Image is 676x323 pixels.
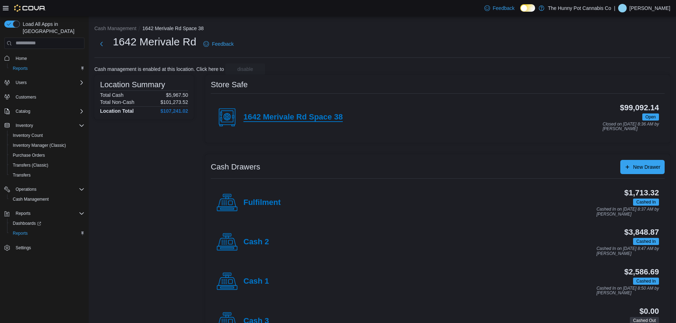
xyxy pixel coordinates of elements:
span: Reports [13,230,28,236]
p: Cashed In on [DATE] 8:37 AM by [PERSON_NAME] [597,207,659,217]
a: Cash Management [10,195,51,204]
span: Reports [10,64,84,73]
a: Inventory Manager (Classic) [10,141,69,150]
span: Cashed In [636,238,656,245]
span: Cash Management [13,196,49,202]
button: Reports [13,209,33,218]
a: Reports [10,229,31,238]
span: Purchase Orders [13,152,45,158]
span: Users [13,78,84,87]
h1: 1642 Merivale Rd [113,35,196,49]
p: The Hunny Pot Cannabis Co [548,4,611,12]
h6: Total Non-Cash [100,99,134,105]
h4: $107,241.02 [160,108,188,114]
button: Reports [7,228,87,238]
a: Customers [13,93,39,101]
button: Users [1,78,87,88]
span: Catalog [16,108,30,114]
button: Next [94,37,109,51]
span: Inventory [16,123,33,128]
span: Inventory Count [10,131,84,140]
button: Operations [1,184,87,194]
a: Settings [13,244,34,252]
span: disable [237,66,253,73]
h3: $1,713.32 [624,189,659,197]
span: Feedback [493,5,515,12]
span: Cashed In [633,238,659,245]
nav: Complex example [4,50,84,272]
h3: $3,848.87 [624,228,659,236]
span: Home [13,54,84,63]
span: Operations [13,185,84,194]
a: Transfers [10,171,33,179]
button: Purchase Orders [7,150,87,160]
h4: 1642 Merivale Rd Space 38 [243,113,343,122]
span: Inventory Manager (Classic) [10,141,84,150]
button: Customers [1,92,87,102]
button: Transfers (Classic) [7,160,87,170]
span: Reports [10,229,84,238]
span: Feedback [212,40,233,48]
span: Home [16,56,27,61]
input: Dark Mode [520,4,535,12]
span: Reports [13,66,28,71]
span: Load All Apps in [GEOGRAPHIC_DATA] [20,21,84,35]
h3: $2,586.69 [624,268,659,276]
p: $101,273.52 [160,99,188,105]
a: Inventory Count [10,131,46,140]
span: Inventory [13,121,84,130]
a: Feedback [200,37,236,51]
a: Purchase Orders [10,151,48,160]
nav: An example of EuiBreadcrumbs [94,25,670,33]
p: Cashed In on [DATE] 8:50 AM by [PERSON_NAME] [597,286,659,296]
span: Open [642,113,659,121]
span: Transfers (Classic) [13,162,48,168]
span: Cashed In [633,278,659,285]
button: Catalog [1,106,87,116]
span: New Drawer [633,163,660,171]
p: Cash management is enabled at this location. Click here to [94,66,224,72]
span: Settings [16,245,31,251]
button: Cash Management [7,194,87,204]
button: New Drawer [620,160,665,174]
a: Reports [10,64,31,73]
h4: Cash 2 [243,238,269,247]
a: Transfers (Classic) [10,161,51,169]
button: disable [225,63,265,75]
span: Transfers [13,172,31,178]
button: Home [1,53,87,63]
button: Operations [13,185,39,194]
span: Reports [16,211,31,216]
span: Dashboards [10,219,84,228]
h3: Location Summary [100,80,165,89]
span: Cashed In [636,278,656,284]
p: [PERSON_NAME] [630,4,670,12]
p: Cashed In on [DATE] 8:47 AM by [PERSON_NAME] [597,246,659,256]
a: Dashboards [7,218,87,228]
button: Reports [1,208,87,218]
button: Transfers [7,170,87,180]
span: Catalog [13,107,84,116]
button: Inventory [13,121,36,130]
span: Reports [13,209,84,218]
h3: Store Safe [211,80,248,89]
h4: Cash 1 [243,277,269,286]
button: 1642 Merivale Rd Space 38 [142,26,204,31]
span: Users [16,80,27,85]
button: Cash Management [94,26,136,31]
span: Cashed In [636,199,656,205]
button: Inventory Count [7,130,87,140]
button: Reports [7,63,87,73]
a: Dashboards [10,219,44,228]
h3: Cash Drawers [211,163,260,171]
p: $5,967.50 [166,92,188,98]
button: Inventory [1,121,87,130]
span: Cashed In [633,199,659,206]
span: Transfers [10,171,84,179]
span: Purchase Orders [10,151,84,160]
span: Settings [13,243,84,252]
span: Inventory Manager (Classic) [13,143,66,148]
span: Operations [16,186,37,192]
span: Dashboards [13,221,41,226]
